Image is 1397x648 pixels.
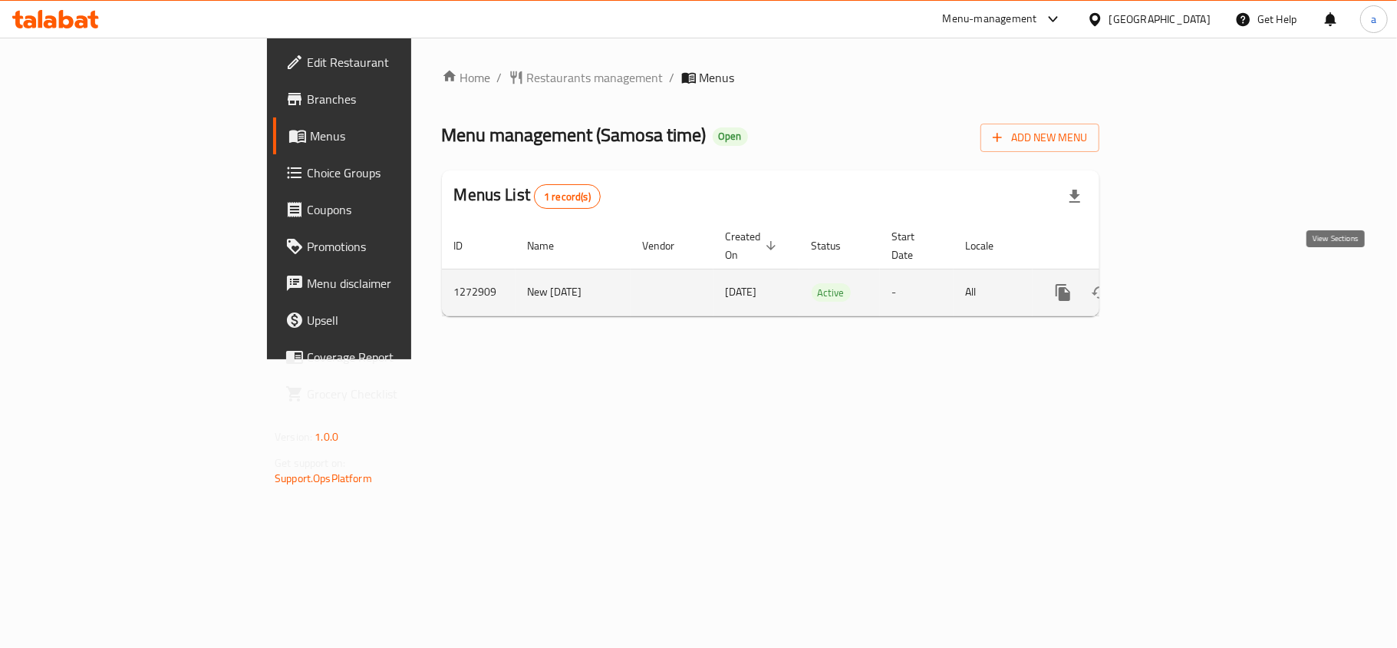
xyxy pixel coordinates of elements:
span: Menu disclaimer [307,274,488,293]
td: New [DATE] [516,269,631,316]
div: [GEOGRAPHIC_DATA] [1109,11,1211,28]
a: Choice Groups [273,154,500,191]
div: Total records count [534,184,601,209]
span: 1 record(s) [535,190,600,204]
span: a [1371,11,1376,28]
span: Open [713,130,748,143]
a: Upsell [273,302,500,339]
span: Version: [275,427,312,447]
div: Open [713,127,748,146]
button: more [1045,274,1082,311]
span: Choice Groups [307,164,488,182]
a: Edit Restaurant [273,44,500,81]
span: Get support on: [275,453,345,473]
span: Branches [307,90,488,108]
a: Menu disclaimer [273,265,500,302]
a: Grocery Checklist [273,375,500,412]
span: Coverage Report [307,348,488,366]
span: Locale [966,236,1014,255]
table: enhanced table [442,223,1204,316]
span: 1.0.0 [315,427,338,447]
span: Promotions [307,237,488,256]
a: Promotions [273,228,500,265]
a: Coverage Report [273,339,500,375]
a: Support.OpsPlatform [275,468,372,488]
span: Grocery Checklist [307,385,488,403]
span: Menus [700,68,735,87]
span: Start Date [892,227,935,264]
span: Restaurants management [527,68,664,87]
h2: Menus List [454,183,601,209]
span: Name [528,236,575,255]
td: - [880,269,954,316]
span: Created On [726,227,781,264]
span: Add New Menu [993,128,1087,147]
span: ID [454,236,483,255]
a: Coupons [273,191,500,228]
span: Coupons [307,200,488,219]
a: Menus [273,117,500,154]
span: [DATE] [726,282,757,302]
span: Menu management ( Samosa time ) [442,117,707,152]
span: Edit Restaurant [307,53,488,71]
button: Add New Menu [980,124,1099,152]
div: Export file [1056,178,1093,215]
nav: breadcrumb [442,68,1099,87]
td: All [954,269,1033,316]
span: Active [812,284,851,302]
div: Active [812,283,851,302]
span: Status [812,236,862,255]
a: Branches [273,81,500,117]
th: Actions [1033,223,1204,269]
div: Menu-management [943,10,1037,28]
span: Vendor [643,236,695,255]
li: / [670,68,675,87]
span: Menus [310,127,488,145]
a: Restaurants management [509,68,664,87]
span: Upsell [307,311,488,329]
